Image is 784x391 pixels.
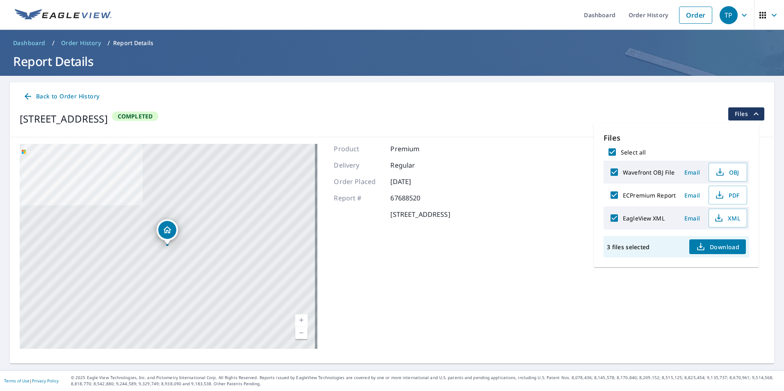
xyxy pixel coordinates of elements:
[623,191,676,199] label: ECPremium Report
[32,378,59,384] a: Privacy Policy
[295,314,308,327] a: Current Level 17, Zoom In
[157,219,178,245] div: Dropped pin, building 1, Residential property, 2586 Southwest Anemone Avenue Lincoln City, OR 97367
[623,168,675,176] label: Wavefront OBJ File
[295,327,308,339] a: Current Level 17, Zoom Out
[682,191,702,199] span: Email
[23,91,99,102] span: Back to Order History
[696,242,739,252] span: Download
[720,6,738,24] div: TP
[4,378,30,384] a: Terms of Use
[679,7,712,24] a: Order
[10,36,774,50] nav: breadcrumb
[709,163,747,182] button: OBJ
[714,190,740,200] span: PDF
[10,53,774,70] h1: Report Details
[709,209,747,227] button: XML
[113,39,153,47] p: Report Details
[623,214,665,222] label: EagleView XML
[58,36,104,50] a: Order History
[682,168,702,176] span: Email
[334,160,383,170] p: Delivery
[13,39,46,47] span: Dashboard
[113,112,158,120] span: Completed
[107,38,110,48] li: /
[390,177,440,186] p: [DATE]
[682,214,702,222] span: Email
[714,167,740,177] span: OBJ
[334,193,383,203] p: Report #
[735,109,761,119] span: Files
[621,148,646,156] label: Select all
[15,9,112,21] img: EV Logo
[714,213,740,223] span: XML
[689,239,746,254] button: Download
[607,243,650,251] p: 3 files selected
[390,160,440,170] p: Regular
[20,111,108,126] div: [STREET_ADDRESS]
[679,212,705,225] button: Email
[604,132,749,143] p: Files
[52,38,55,48] li: /
[390,144,440,154] p: Premium
[709,186,747,205] button: PDF
[71,375,780,387] p: © 2025 Eagle View Technologies, Inc. and Pictometry International Corp. All Rights Reserved. Repo...
[728,107,764,120] button: filesDropdownBtn-67688520
[334,177,383,186] p: Order Placed
[334,144,383,154] p: Product
[20,89,103,104] a: Back to Order History
[390,193,440,203] p: 67688520
[390,209,450,219] p: [STREET_ADDRESS]
[10,36,49,50] a: Dashboard
[679,166,705,179] button: Email
[4,378,59,383] p: |
[679,189,705,202] button: Email
[61,39,101,47] span: Order History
